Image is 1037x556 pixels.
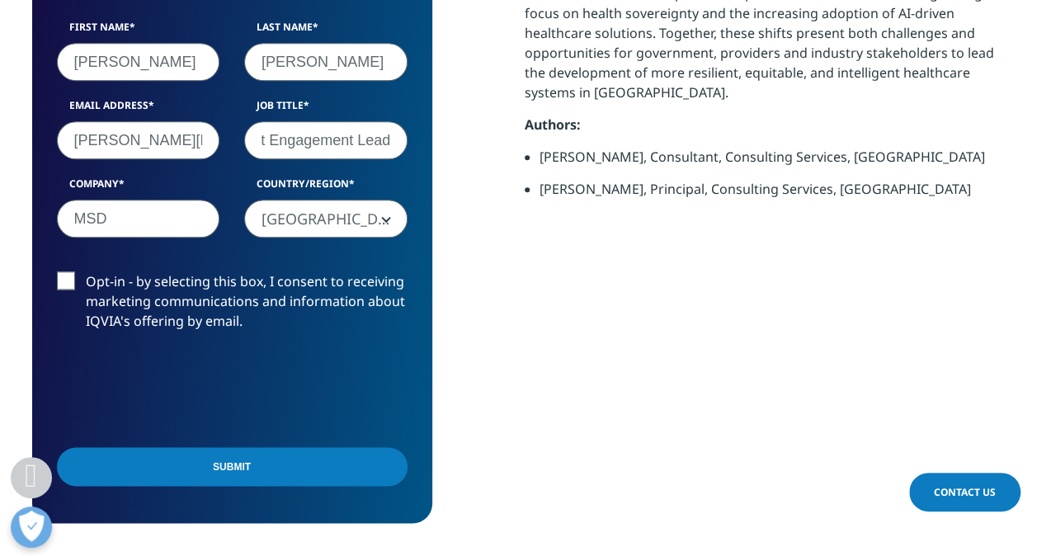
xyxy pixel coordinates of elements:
[934,485,996,499] span: Contact Us
[57,357,308,422] iframe: reCAPTCHA
[57,177,220,200] label: Company
[57,271,408,340] label: Opt-in - by selecting this box, I consent to receiving marketing communications and information a...
[11,507,52,548] button: Open Preferences
[244,177,408,200] label: Country/Region
[245,200,407,238] span: Singapore
[540,147,1006,179] li: [PERSON_NAME], Consultant, Consulting Services, [GEOGRAPHIC_DATA]
[244,200,408,238] span: Singapore
[909,473,1021,511] a: Contact Us
[244,20,408,43] label: Last Name
[57,98,220,121] label: Email Address
[244,98,408,121] label: Job Title
[525,115,581,134] strong: Authors:
[540,179,1006,211] li: [PERSON_NAME], Principal, Consulting Services, [GEOGRAPHIC_DATA]
[57,20,220,43] label: First Name
[57,447,408,486] input: Submit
